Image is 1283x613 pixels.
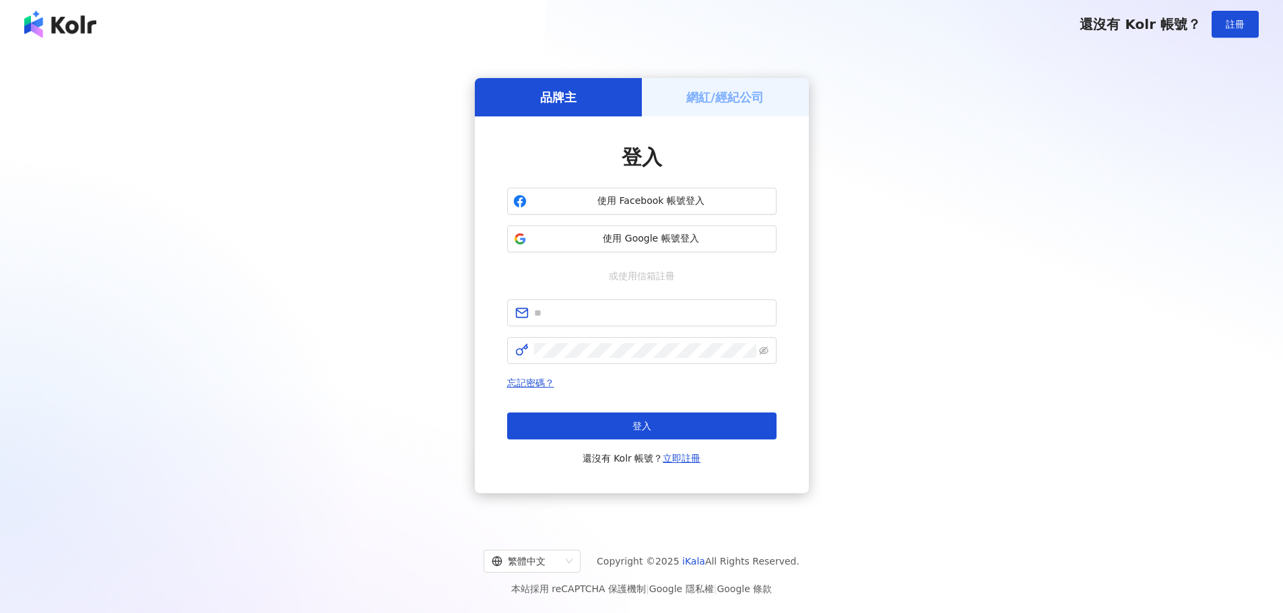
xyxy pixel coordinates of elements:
[532,194,770,208] span: 使用 Facebook 帳號登入
[24,11,96,38] img: logo
[622,145,662,169] span: 登入
[1080,16,1201,32] span: 還沒有 Kolr 帳號？
[649,583,714,594] a: Google 隱私權
[632,421,651,431] span: 登入
[1226,19,1245,30] span: 註冊
[682,556,705,567] a: iKala
[532,232,770,246] span: 使用 Google 帳號登入
[597,553,799,569] span: Copyright © 2025 All Rights Reserved.
[492,550,560,572] div: 繁體中文
[583,450,701,466] span: 還沒有 Kolr 帳號？
[1212,11,1259,38] button: 註冊
[686,89,764,106] h5: 網紅/經紀公司
[507,412,777,439] button: 登入
[540,89,577,106] h5: 品牌主
[507,377,554,388] a: 忘記密碼？
[759,346,768,355] span: eye-invisible
[511,581,772,597] span: 本站採用 reCAPTCHA 保護機制
[507,188,777,215] button: 使用 Facebook 帳號登入
[507,225,777,252] button: 使用 Google 帳號登入
[646,583,649,594] span: |
[717,583,772,594] a: Google 條款
[599,268,684,283] span: 或使用信箱註冊
[714,583,717,594] span: |
[663,453,700,464] a: 立即註冊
